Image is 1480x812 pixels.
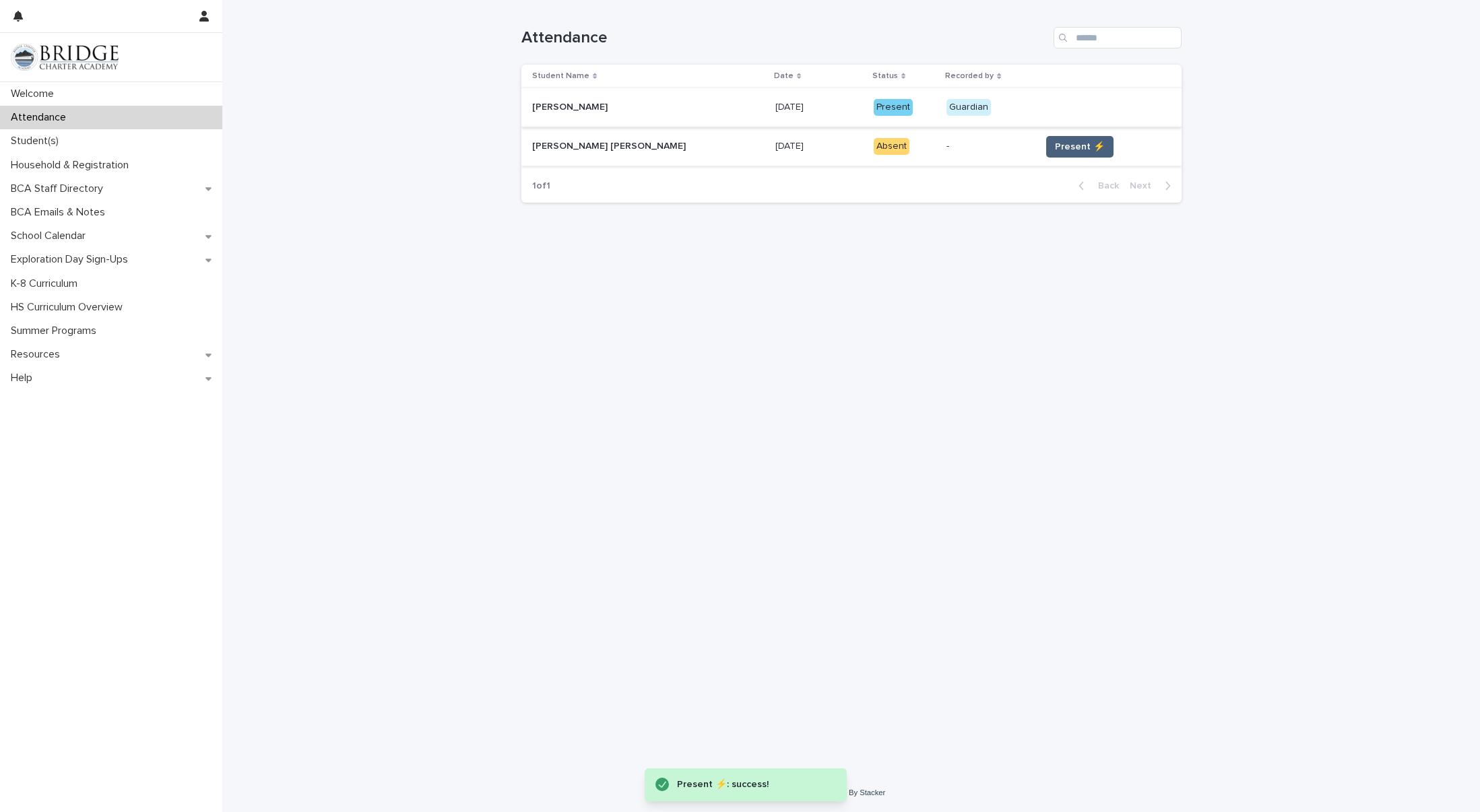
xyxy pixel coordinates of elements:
p: HS Curriculum Overview [5,301,133,314]
div: Guardian [946,99,991,116]
span: Back [1090,181,1119,191]
input: Search [1054,27,1182,48]
p: Summer Programs [5,325,107,337]
div: Present [874,99,913,116]
tr: [PERSON_NAME][PERSON_NAME] [DATE][DATE] PresentGuardian [521,88,1182,127]
p: Attendance [5,111,77,124]
p: Student(s) [5,135,69,147]
div: Present ⚡: success! [677,776,820,793]
p: BCA Staff Directory [5,182,114,195]
p: [PERSON_NAME] [532,99,610,113]
p: Exploration Day Sign-Ups [5,253,139,266]
p: Student Name [532,69,589,83]
img: V1C1m3IdTEidaUdm9Hs0 [11,44,119,71]
h1: Attendance [521,28,1048,48]
p: K-8 Curriculum [5,277,88,290]
p: Help [5,372,43,384]
p: Status [872,69,898,83]
a: Powered By Stacker [817,788,885,797]
p: 1 of 1 [521,170,561,203]
span: Present ⚡ [1055,140,1105,154]
button: Present ⚡ [1046,136,1114,158]
button: Back [1068,180,1124,192]
tr: [PERSON_NAME] [PERSON_NAME][PERSON_NAME] [PERSON_NAME] [DATE][DATE] Absent-Present ⚡ [521,127,1182,166]
p: Date [774,69,794,83]
p: School Calendar [5,230,96,242]
p: BCA Emails & Notes [5,206,116,219]
button: Next [1124,180,1182,192]
p: [DATE] [775,138,806,152]
p: [DATE] [775,99,806,113]
p: Welcome [5,88,65,100]
p: Recorded by [945,69,994,83]
p: [PERSON_NAME] [PERSON_NAME] [532,138,688,152]
p: Household & Registration [5,159,139,172]
p: - [946,141,1029,152]
p: Resources [5,348,71,361]
div: Absent [874,138,909,155]
span: Next [1130,181,1159,191]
